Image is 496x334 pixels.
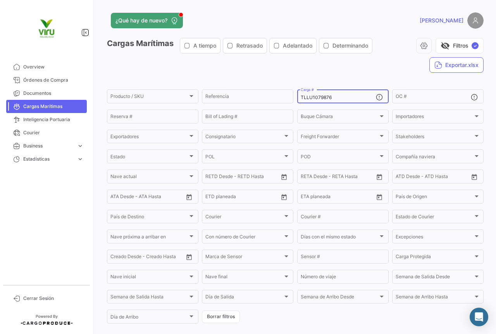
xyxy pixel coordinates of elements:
button: Retrasado [223,38,267,53]
button: Exportar.xlsx [429,57,484,73]
span: Semana de Arribo Hasta [396,295,473,301]
span: Marca de Sensor [205,255,283,260]
button: visibility_offFiltros✓ [436,38,484,53]
span: ¿Qué hay de nuevo? [115,17,167,24]
span: Nave próxima a arribar en [110,235,188,241]
span: Con número de Courier [205,235,283,241]
button: Open calendar [468,171,480,183]
span: Adelantado [283,42,312,50]
span: Cerrar Sesión [23,295,84,302]
div: Abrir Intercom Messenger [470,308,488,326]
span: Órdenes de Compra [23,77,84,84]
a: Courier [6,126,87,139]
input: Hasta [320,175,355,180]
span: Inteligencia Portuaria [23,116,84,123]
a: Documentos [6,87,87,100]
button: Open calendar [278,191,290,203]
span: A tiempo [193,42,216,50]
button: Open calendar [374,171,385,183]
button: Borrar filtros [202,310,240,323]
a: Overview [6,60,87,74]
input: Hasta [225,175,260,180]
a: Inteligencia Portuaria [6,113,87,126]
button: ¿Qué hay de nuevo? [111,13,183,28]
span: Courier [23,129,84,136]
span: Courier [205,215,283,221]
input: Hasta [320,195,355,200]
span: POL [205,155,283,160]
a: Cargas Marítimas [6,100,87,113]
span: Retrasado [236,42,263,50]
span: País de Destino [110,215,188,221]
input: Creado Hasta [147,255,182,260]
input: Hasta [225,195,260,200]
span: Semana de Arribo Desde [301,295,378,301]
button: Open calendar [278,171,290,183]
button: Open calendar [183,191,195,203]
span: Freight Forwarder [301,135,378,140]
input: Desde [205,175,219,180]
input: Desde [301,175,315,180]
button: Open calendar [374,191,385,203]
span: Nave actual [110,175,188,180]
span: Día de Arribo [110,315,188,321]
span: Semana de Salida Hasta [110,295,188,301]
span: expand_more [77,156,84,163]
span: Consignatario [205,135,283,140]
h3: Cargas Marítimas [107,38,375,53]
button: Determinando [319,38,372,53]
input: Desde [301,195,315,200]
span: [PERSON_NAME] [420,17,463,24]
span: Cargas Marítimas [23,103,84,110]
input: ATD Hasta [425,175,460,180]
span: Compañía naviera [396,155,473,160]
span: visibility_off [441,41,450,50]
span: ✓ [472,42,479,49]
span: Producto / SKU [110,95,188,100]
span: Nave inicial [110,275,188,281]
span: Overview [23,63,84,70]
button: A tiempo [180,38,220,53]
span: Días con el mismo estado [301,235,378,241]
span: Exportadores [110,135,188,140]
input: ATD Desde [396,175,420,180]
span: País de Origen [396,195,473,200]
span: Documentos [23,90,84,97]
span: Carga Protegida [396,255,473,260]
button: Open calendar [183,251,195,263]
span: Buque Cámara [301,115,378,120]
input: Creado Desde [110,255,141,260]
span: Stakeholders [396,135,473,140]
span: Semana de Salida Desde [396,275,473,281]
span: Estado [110,155,188,160]
input: ATA Hasta [139,195,174,200]
span: Importadores [396,115,473,120]
span: Estado de Courier [396,215,473,221]
button: Adelantado [270,38,316,53]
input: ATA Desde [110,195,134,200]
span: Estadísticas [23,156,74,163]
span: Determinando [332,42,368,50]
a: Órdenes de Compra [6,74,87,87]
span: Business [23,142,74,149]
img: viru.png [27,9,66,48]
span: Excepciones [396,235,473,241]
span: Día de Salida [205,295,283,301]
span: POD [301,155,378,160]
input: Desde [205,195,219,200]
span: expand_more [77,142,84,149]
img: placeholder-user.png [467,12,484,29]
span: Nave final [205,275,283,281]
